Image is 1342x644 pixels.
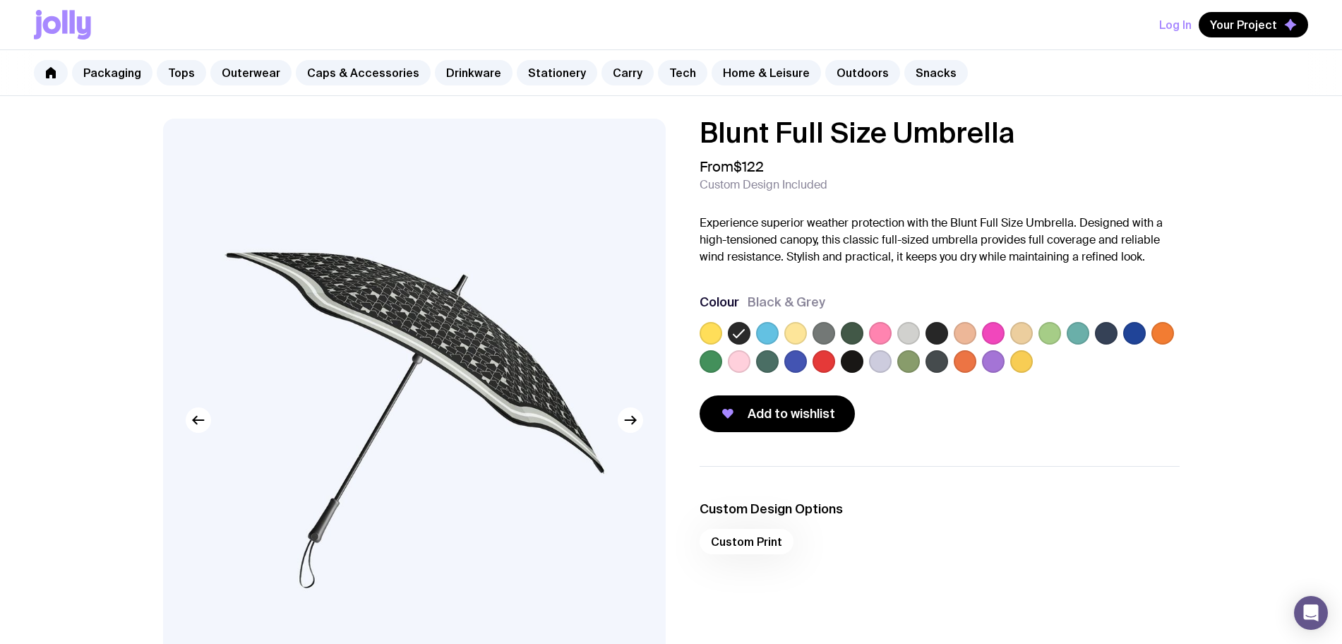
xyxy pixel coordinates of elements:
[700,119,1180,147] h1: Blunt Full Size Umbrella
[700,501,1180,518] h3: Custom Design Options
[748,294,825,311] span: Black & Grey
[210,60,292,85] a: Outerwear
[1294,596,1328,630] div: Open Intercom Messenger
[1210,18,1277,32] span: Your Project
[700,158,764,175] span: From
[700,178,827,192] span: Custom Design Included
[157,60,206,85] a: Tops
[1159,12,1192,37] button: Log In
[296,60,431,85] a: Caps & Accessories
[72,60,152,85] a: Packaging
[517,60,597,85] a: Stationery
[748,405,835,422] span: Add to wishlist
[1199,12,1308,37] button: Your Project
[700,395,855,432] button: Add to wishlist
[733,157,764,176] span: $122
[435,60,513,85] a: Drinkware
[825,60,900,85] a: Outdoors
[904,60,968,85] a: Snacks
[700,294,739,311] h3: Colour
[700,215,1180,266] p: Experience superior weather protection with the Blunt Full Size Umbrella. Designed with a high-te...
[712,60,821,85] a: Home & Leisure
[658,60,707,85] a: Tech
[601,60,654,85] a: Carry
